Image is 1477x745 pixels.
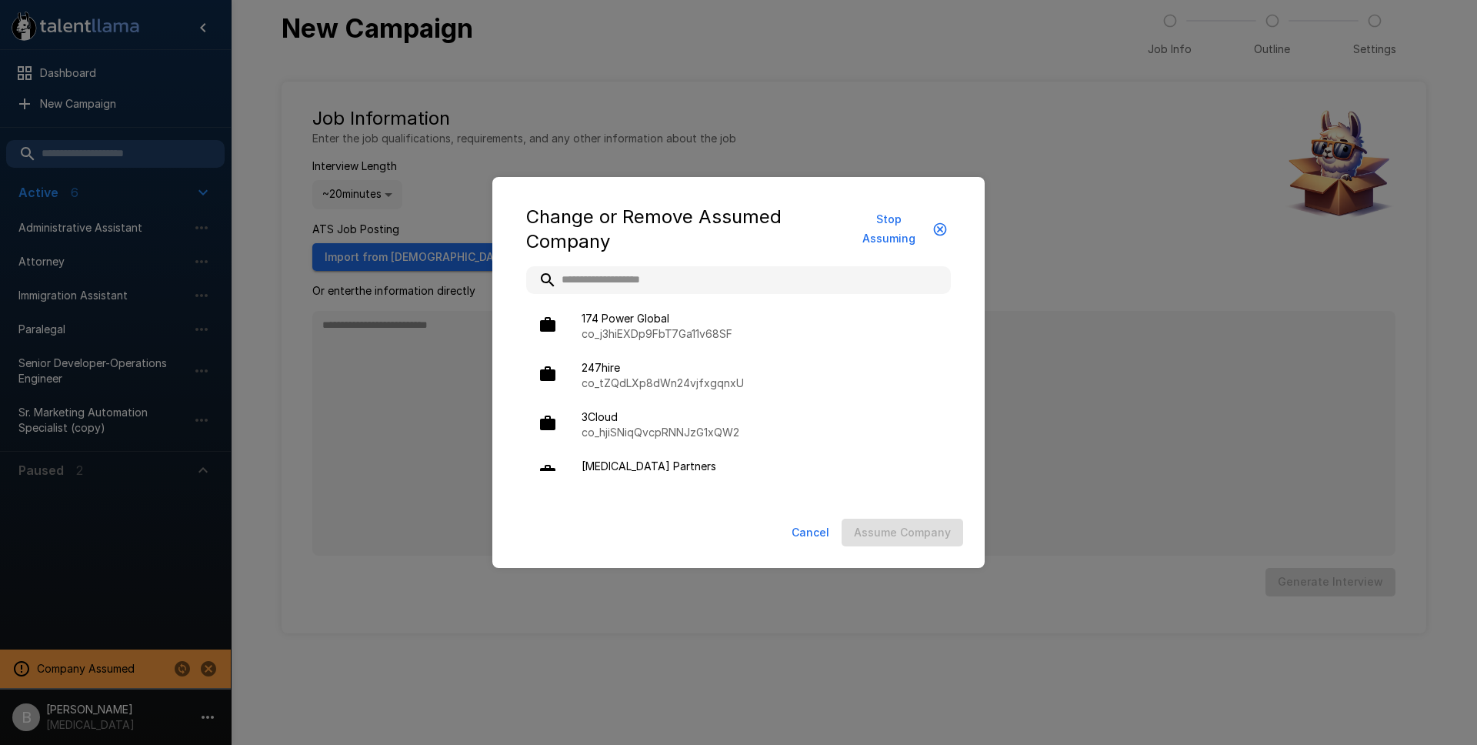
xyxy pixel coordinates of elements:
span: 174 Power Global [582,311,939,326]
span: [MEDICAL_DATA] Partners [582,459,939,474]
div: 174 Power Globalco_j3hiEXDp9FbT7Ga11v68SF [526,303,951,349]
p: co_j3hiEXDp9FbT7Ga11v68SF [582,326,939,342]
div: 247hireco_tZQdLXp8dWn24vjfxgqnxU [526,352,951,399]
p: co_hjiSNiqQvcpRNNJzG1xQW2 [582,425,939,440]
div: 3Cloudco_hjiSNiqQvcpRNNJzG1xQW2 [526,402,951,448]
div: [MEDICAL_DATA] Partnersco_8PSdQ36hYbQ6gTgxZM3FfF [526,451,951,497]
button: Stop Assuming [845,205,951,252]
span: 3Cloud [582,409,939,425]
p: co_tZQdLXp8dWn24vjfxgqnxU [582,376,939,391]
h5: Change or Remove Assumed Company [526,205,845,254]
button: Cancel [785,519,835,547]
span: 247hire [582,360,939,376]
